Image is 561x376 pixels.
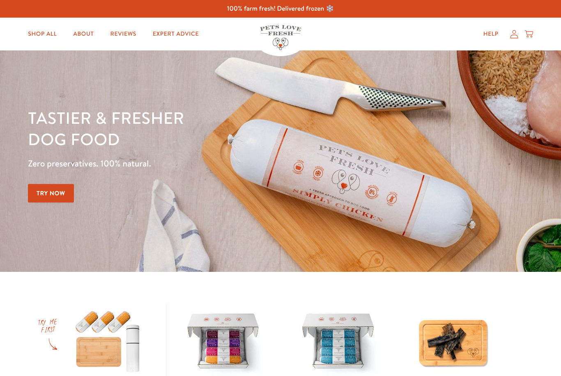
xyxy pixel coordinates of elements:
[104,26,143,42] a: Reviews
[28,184,74,203] a: Try Now
[146,26,205,42] a: Expert Advice
[67,26,100,42] a: About
[21,26,63,42] a: Shop All
[260,25,301,50] img: Pets Love Fresh
[28,107,365,150] h1: Tastier & fresher dog food
[477,26,505,42] a: Help
[28,156,365,171] p: Zero preservatives. 100% natural.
